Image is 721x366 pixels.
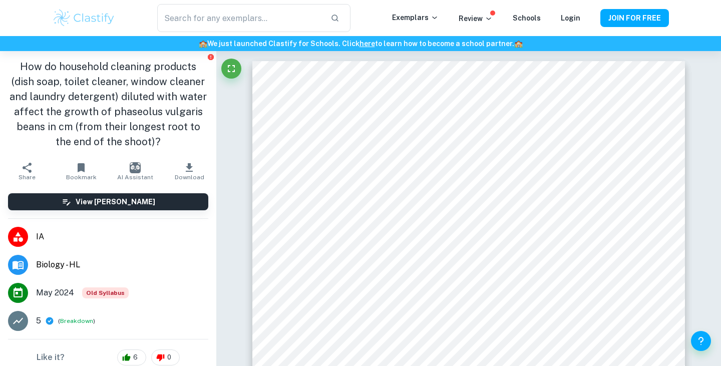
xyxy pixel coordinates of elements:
a: here [359,40,375,48]
h6: View [PERSON_NAME] [76,196,155,207]
h6: We just launched Clastify for Schools. Click to learn how to become a school partner. [2,38,719,49]
div: 0 [151,349,180,365]
p: 5 [36,315,41,327]
span: 6 [128,352,143,362]
button: Download [162,157,216,185]
a: Login [561,14,580,22]
button: Breakdown [60,316,93,325]
span: ( ) [58,316,95,326]
button: JOIN FOR FREE [600,9,669,27]
button: Bookmark [54,157,108,185]
p: Exemplars [392,12,439,23]
button: Fullscreen [221,59,241,79]
span: Old Syllabus [82,287,129,298]
a: Schools [513,14,541,22]
button: AI Assistant [108,157,162,185]
span: Bookmark [66,174,97,181]
span: 🏫 [514,40,523,48]
span: AI Assistant [117,174,153,181]
span: Download [175,174,204,181]
img: AI Assistant [130,162,141,173]
button: View [PERSON_NAME] [8,193,208,210]
h1: How do household cleaning products (dish soap, toilet cleaner, window cleaner and laundry deterge... [8,59,208,149]
div: 6 [117,349,146,365]
div: Starting from the May 2025 session, the Biology IA requirements have changed. It's OK to refer to... [82,287,129,298]
span: IA [36,231,208,243]
span: 0 [162,352,177,362]
img: Clastify logo [52,8,116,28]
span: 🏫 [199,40,207,48]
span: Biology - HL [36,259,208,271]
input: Search for any exemplars... [157,4,322,32]
p: Review [459,13,493,24]
span: Share [19,174,36,181]
button: Report issue [207,53,214,61]
span: May 2024 [36,287,74,299]
button: Help and Feedback [691,331,711,351]
h6: Like it? [37,351,65,363]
